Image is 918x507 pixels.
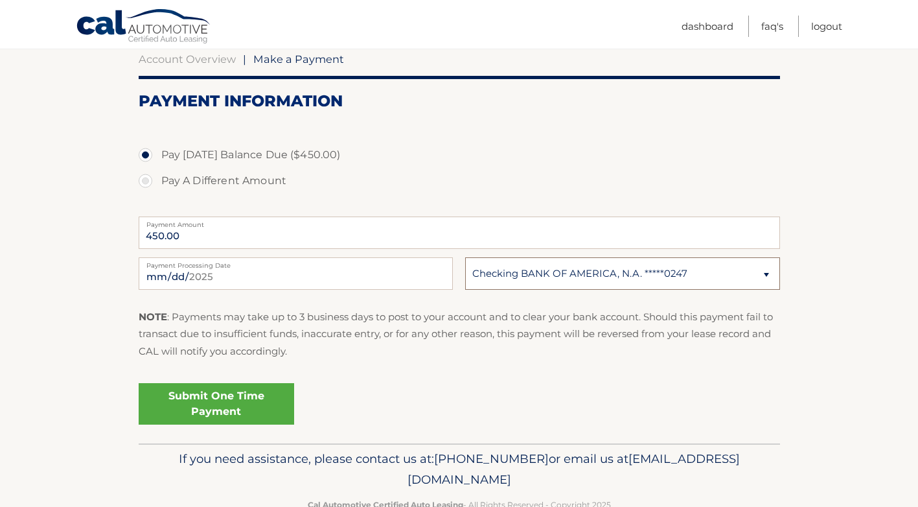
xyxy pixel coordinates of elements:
span: [PHONE_NUMBER] [434,451,549,466]
label: Pay A Different Amount [139,168,780,194]
a: Submit One Time Payment [139,383,294,425]
strong: NOTE [139,311,167,323]
p: : Payments may take up to 3 business days to post to your account and to clear your bank account.... [139,309,780,360]
label: Pay [DATE] Balance Due ($450.00) [139,142,780,168]
span: [EMAIL_ADDRESS][DOMAIN_NAME] [407,451,740,487]
span: | [243,53,246,65]
label: Payment Amount [139,217,780,227]
a: Dashboard [682,16,733,37]
a: Account Overview [139,53,236,65]
label: Payment Processing Date [139,257,453,268]
h2: Payment Information [139,91,780,111]
input: Payment Amount [139,217,780,249]
a: FAQ's [761,16,783,37]
p: If you need assistance, please contact us at: or email us at [147,449,772,490]
span: Make a Payment [253,53,344,65]
input: Payment Date [139,257,453,290]
a: Cal Automotive [76,8,212,46]
a: Logout [811,16,842,37]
